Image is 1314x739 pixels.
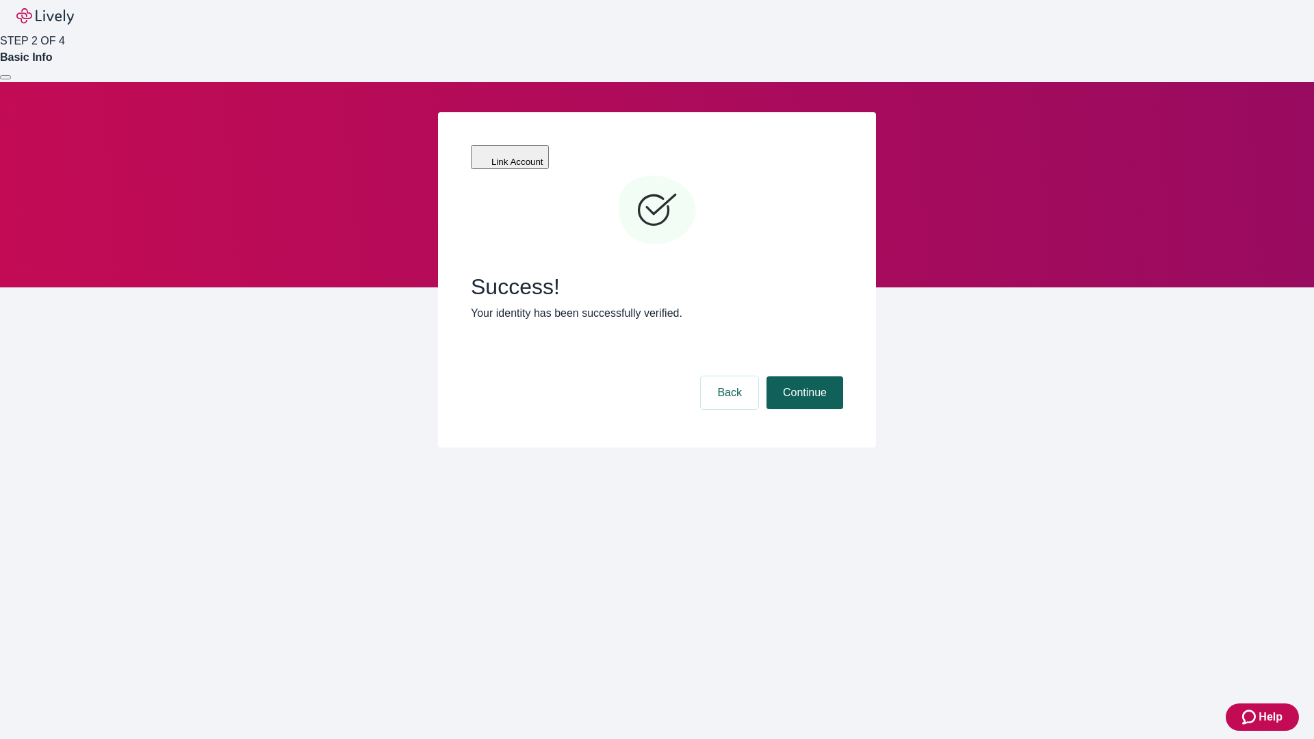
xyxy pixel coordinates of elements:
p: Your identity has been successfully verified. [471,305,843,322]
img: Lively [16,8,74,25]
span: Help [1259,709,1283,725]
span: Success! [471,274,843,300]
button: Zendesk support iconHelp [1226,703,1299,731]
button: Continue [766,376,843,409]
svg: Checkmark icon [616,170,698,252]
svg: Zendesk support icon [1242,709,1259,725]
button: Link Account [471,145,549,169]
button: Back [701,376,758,409]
